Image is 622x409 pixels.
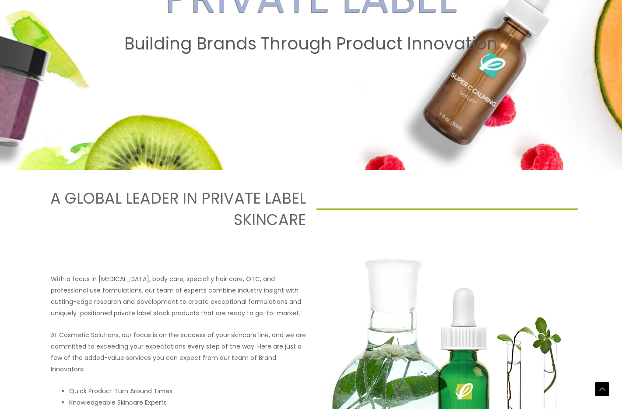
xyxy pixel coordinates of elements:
[44,187,306,230] h1: A GLOBAL LEADER IN PRIVATE LABEL SKINCARE
[8,34,614,54] h2: Building Brands Through Product Innovation
[69,397,306,408] li: Knowledgeable Skincare Experts
[69,385,306,397] li: Quick Product Turn Around Times
[51,329,306,375] p: At Cosmetic Solutions, our focus is on the success of your skincare line, and we are committed to...
[51,273,306,319] p: With a focus in [MEDICAL_DATA], body care, specialty hair care, OTC, and professional use formula...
